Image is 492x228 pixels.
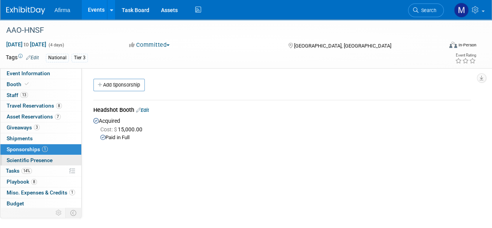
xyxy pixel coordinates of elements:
[56,103,62,109] span: 8
[455,53,476,57] div: Event Rating
[408,41,476,52] div: Event Format
[93,116,471,141] div: Acquired
[6,7,45,14] img: ExhibitDay
[34,124,40,130] span: 3
[0,79,81,90] a: Booth
[6,41,47,48] span: [DATE] [DATE]
[20,92,28,98] span: 13
[458,42,476,48] div: In-Person
[0,166,81,176] a: Tasks14%
[100,126,145,133] span: 15,000.00
[7,70,50,76] span: Event Information
[21,168,32,174] span: 14%
[69,189,75,195] span: 1
[0,187,81,198] a: Misc. Expenses & Credits1
[7,92,28,98] span: Staff
[7,146,48,152] span: Sponsorships
[100,126,118,133] span: Cost: $
[23,41,30,48] span: to
[25,82,29,86] i: Booth reservation complete
[46,54,69,62] div: National
[418,7,436,13] span: Search
[93,106,471,116] div: Headshot Booth
[7,103,62,109] span: Travel Reservations
[6,53,39,62] td: Tags
[66,208,82,218] td: Toggle Event Tabs
[449,42,457,48] img: Format-Inperson.png
[7,179,37,185] span: Playbook
[0,177,81,187] a: Playbook8
[136,107,149,113] a: Edit
[0,101,81,111] a: Travel Reservations8
[0,198,81,209] a: Budget
[7,124,40,131] span: Giveaways
[7,200,24,207] span: Budget
[48,42,64,48] span: (4 days)
[6,168,32,174] span: Tasks
[52,208,66,218] td: Personalize Event Tab Strip
[0,144,81,155] a: Sponsorships1
[7,157,53,163] span: Scientific Presence
[100,134,471,141] div: Paid in Full
[7,113,61,120] span: Asset Reservations
[42,146,48,152] span: 1
[0,90,81,101] a: Staff13
[4,23,436,37] div: AAO-HNSF
[0,122,81,133] a: Giveaways3
[7,189,75,196] span: Misc. Expenses & Credits
[72,54,88,62] div: Tier 3
[294,43,391,49] span: [GEOGRAPHIC_DATA], [GEOGRAPHIC_DATA]
[31,179,37,185] span: 8
[0,155,81,166] a: Scientific Presence
[26,55,39,60] a: Edit
[7,135,33,141] span: Shipments
[454,3,469,18] img: Michelle Keilitz
[55,114,61,120] span: 7
[408,4,444,17] a: Search
[93,79,145,91] a: Add Sponsorship
[0,68,81,79] a: Event Information
[0,111,81,122] a: Asset Reservations7
[126,41,173,49] button: Committed
[54,7,70,13] span: Afirma
[7,81,30,87] span: Booth
[0,133,81,144] a: Shipments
